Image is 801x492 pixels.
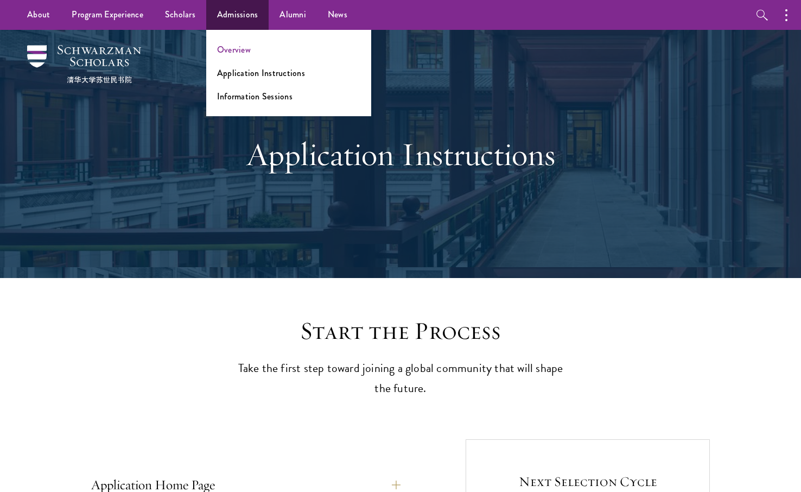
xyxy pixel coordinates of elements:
a: Overview [217,43,251,56]
h1: Application Instructions [213,135,588,174]
p: Take the first step toward joining a global community that will shape the future. [232,358,569,399]
a: Application Instructions [217,67,305,79]
img: Schwarzman Scholars [27,45,141,83]
a: Information Sessions [217,90,293,103]
h2: Start the Process [232,316,569,346]
h5: Next Selection Cycle [496,472,679,491]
